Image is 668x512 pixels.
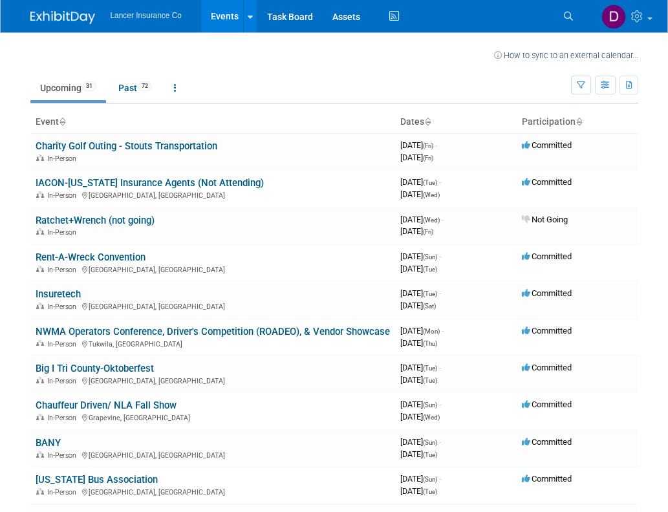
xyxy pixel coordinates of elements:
[36,215,155,226] a: Ratchet+Wrench (not going)
[400,486,437,496] span: [DATE]
[400,449,437,459] span: [DATE]
[423,414,440,421] span: (Wed)
[36,288,81,300] a: Insuretech
[423,451,437,458] span: (Tue)
[47,266,80,274] span: In-Person
[442,215,444,224] span: -
[47,191,80,200] span: In-Person
[400,375,437,385] span: [DATE]
[400,363,441,372] span: [DATE]
[494,50,638,60] a: How to sync to an external calendar...
[576,116,582,127] a: Sort by Participation Type
[424,116,431,127] a: Sort by Start Date
[400,412,440,421] span: [DATE]
[36,140,217,152] a: Charity Golf Outing - Stouts Transportation
[400,400,441,409] span: [DATE]
[439,177,441,187] span: -
[423,191,440,198] span: (Wed)
[522,177,572,187] span: Committed
[601,5,626,29] img: Dana Turilli
[47,377,80,385] span: In-Person
[439,251,441,261] span: -
[400,177,441,187] span: [DATE]
[522,251,572,261] span: Committed
[36,303,44,309] img: In-Person Event
[36,414,44,420] img: In-Person Event
[442,326,444,336] span: -
[30,11,95,24] img: ExhibitDay
[36,340,44,347] img: In-Person Event
[36,177,264,189] a: IACON-[US_STATE] Insurance Agents (Not Attending)
[47,414,80,422] span: In-Person
[47,340,80,348] span: In-Person
[30,111,395,133] th: Event
[36,155,44,161] img: In-Person Event
[400,153,433,162] span: [DATE]
[111,11,182,20] span: Lancer Insurance Co
[423,303,436,310] span: (Sat)
[439,474,441,484] span: -
[36,338,390,348] div: Tukwila, [GEOGRAPHIC_DATA]
[400,288,441,298] span: [DATE]
[47,228,80,237] span: In-Person
[47,303,80,311] span: In-Person
[47,155,80,163] span: In-Person
[36,400,177,411] a: Chauffeur Driven/ NLA Fall Show
[423,228,433,235] span: (Fri)
[400,140,437,150] span: [DATE]
[109,76,162,100] a: Past72
[30,76,106,100] a: Upcoming31
[423,401,437,409] span: (Sun)
[36,266,44,272] img: In-Person Event
[36,451,44,458] img: In-Person Event
[400,338,437,348] span: [DATE]
[400,326,444,336] span: [DATE]
[59,116,65,127] a: Sort by Event Name
[439,437,441,447] span: -
[36,301,390,311] div: [GEOGRAPHIC_DATA], [GEOGRAPHIC_DATA]
[423,142,433,149] span: (Fri)
[423,439,437,446] span: (Sun)
[400,251,441,261] span: [DATE]
[517,111,638,133] th: Participation
[47,451,80,460] span: In-Person
[82,81,96,91] span: 31
[36,326,390,337] a: NWMA Operators Conference, Driver's Competition (ROADEO), & Vendor Showcase
[36,264,390,274] div: [GEOGRAPHIC_DATA], [GEOGRAPHIC_DATA]
[423,328,440,335] span: (Mon)
[400,301,436,310] span: [DATE]
[138,81,152,91] span: 72
[36,228,44,235] img: In-Person Event
[36,412,390,422] div: Grapevine, [GEOGRAPHIC_DATA]
[36,437,61,449] a: BANY
[36,486,390,496] div: [GEOGRAPHIC_DATA], [GEOGRAPHIC_DATA]
[423,377,437,384] span: (Tue)
[400,437,441,447] span: [DATE]
[439,400,441,409] span: -
[400,215,444,224] span: [DATE]
[36,189,390,200] div: [GEOGRAPHIC_DATA], [GEOGRAPHIC_DATA]
[36,449,390,460] div: [GEOGRAPHIC_DATA], [GEOGRAPHIC_DATA]
[522,363,572,372] span: Committed
[522,326,572,336] span: Committed
[435,140,437,150] span: -
[400,226,433,236] span: [DATE]
[423,290,437,297] span: (Tue)
[36,488,44,495] img: In-Person Event
[36,474,158,485] a: [US_STATE] Bus Association
[400,189,440,199] span: [DATE]
[400,264,437,273] span: [DATE]
[36,363,154,374] a: Big I Tri County-Oktoberfest
[522,215,568,224] span: Not Going
[522,437,572,447] span: Committed
[423,217,440,224] span: (Wed)
[522,474,572,484] span: Committed
[423,476,437,483] span: (Sun)
[423,488,437,495] span: (Tue)
[36,191,44,198] img: In-Person Event
[423,340,437,347] span: (Thu)
[439,363,441,372] span: -
[423,266,437,273] span: (Tue)
[522,400,572,409] span: Committed
[36,377,44,383] img: In-Person Event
